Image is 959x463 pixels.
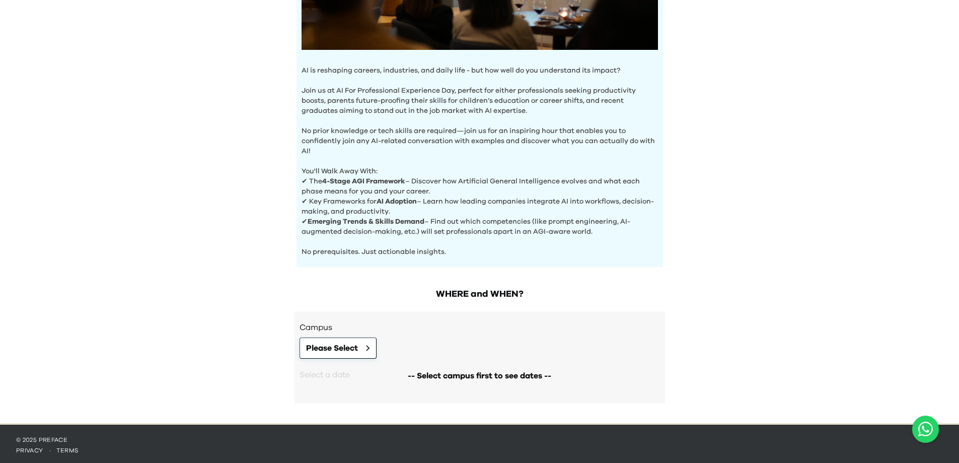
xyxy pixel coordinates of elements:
[43,447,56,453] span: ·
[302,116,658,156] p: No prior knowledge or tech skills are required—join us for an inspiring hour that enables you to ...
[302,176,658,196] p: ✔ The – Discover how Artificial General Intelligence evolves and what each phase means for you an...
[302,237,658,257] p: No prerequisites. Just actionable insights.
[408,370,551,382] span: -- Select campus first to see dates --
[16,436,943,444] p: © 2025 Preface
[322,178,405,185] b: 4-Stage AGI Framework
[302,65,658,76] p: AI is reshaping careers, industries, and daily life - but how well do you understand its impact?
[16,447,43,453] a: privacy
[294,287,665,301] h2: WHERE and WHEN?
[912,416,939,443] button: Open WhatsApp chat
[912,416,939,443] a: Chat with us on WhatsApp
[302,76,658,116] p: Join us at AI For Professional Experience Day, perfect for either professionals seeking productiv...
[377,198,417,205] b: AI Adoption
[306,342,358,354] span: Please Select
[300,338,377,359] button: Please Select
[56,447,79,453] a: terms
[302,156,658,176] p: You'll Walk Away With:
[308,218,424,225] b: Emerging Trends & Skills Demand
[302,217,658,237] p: ✔ – Find out which competencies (like prompt engineering, AI-augmented decision-making, etc.) wil...
[300,321,660,334] h3: Campus
[302,196,658,217] p: ✔ Key Frameworks for – Learn how leading companies integrate AI into workflows, decision-making, ...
